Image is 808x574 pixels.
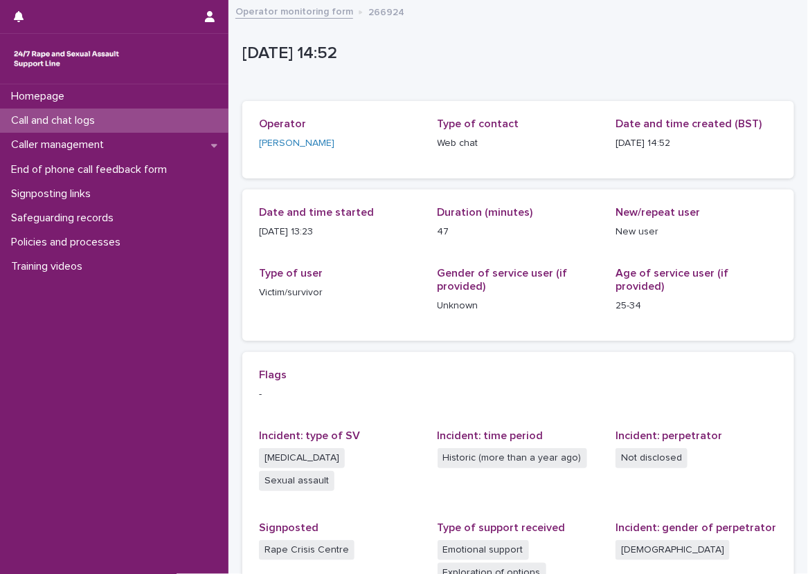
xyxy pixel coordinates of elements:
[259,286,421,300] p: Victim/survivor
[616,225,778,239] p: New user
[6,114,106,127] p: Call and chat logs
[616,118,762,129] span: Date and time created (BST)
[6,90,75,103] p: Homepage
[259,268,323,279] span: Type of user
[616,522,776,533] span: Incident: gender of perpetrator
[438,118,519,129] span: Type of contact
[6,163,178,176] p: End of phone call feedback form
[616,268,728,292] span: Age of service user (if provided)
[259,225,421,239] p: [DATE] 13:23
[438,430,544,441] span: Incident: time period
[6,138,115,151] p: Caller management
[616,540,730,560] span: [DEMOGRAPHIC_DATA]
[6,260,93,273] p: Training videos
[438,207,533,218] span: Duration (minutes)
[438,522,566,533] span: Type of support received
[259,430,360,441] span: Incident: type of SV
[259,207,374,218] span: Date and time started
[438,540,529,560] span: Emotional support
[6,187,102,201] p: Signposting links
[368,3,404,19] p: 266924
[259,118,306,129] span: Operator
[259,522,318,533] span: Signposted
[259,369,287,380] span: Flags
[259,448,345,468] span: [MEDICAL_DATA]
[616,430,722,441] span: Incident: perpetrator
[235,3,353,19] a: Operator monitoring form
[438,225,600,239] p: 47
[616,299,778,313] p: 25-34
[259,136,334,151] a: [PERSON_NAME]
[11,45,122,73] img: rhQMoQhaT3yELyF149Cw
[242,44,789,64] p: [DATE] 14:52
[438,448,587,468] span: Historic (more than a year ago)
[616,207,700,218] span: New/repeat user
[438,299,600,313] p: Unknown
[616,448,688,468] span: Not disclosed
[259,387,778,402] p: -
[6,212,125,225] p: Safeguarding records
[438,268,568,292] span: Gender of service user (if provided)
[259,471,334,491] span: Sexual assault
[616,136,778,151] p: [DATE] 14:52
[6,236,132,249] p: Policies and processes
[438,136,600,151] p: Web chat
[259,540,354,560] span: Rape Crisis Centre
